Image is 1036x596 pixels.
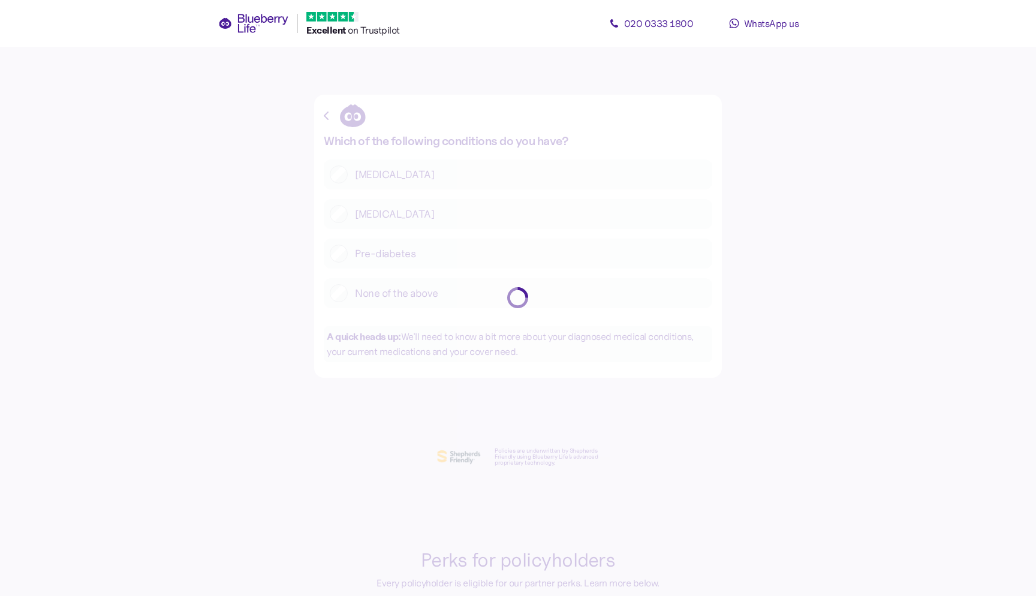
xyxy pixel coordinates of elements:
span: Excellent ️ [306,24,348,36]
span: WhatsApp us [744,17,799,29]
a: 020 0333 1800 [597,11,705,35]
span: on Trustpilot [348,24,400,36]
span: 020 0333 1800 [624,17,694,29]
a: WhatsApp us [710,11,818,35]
